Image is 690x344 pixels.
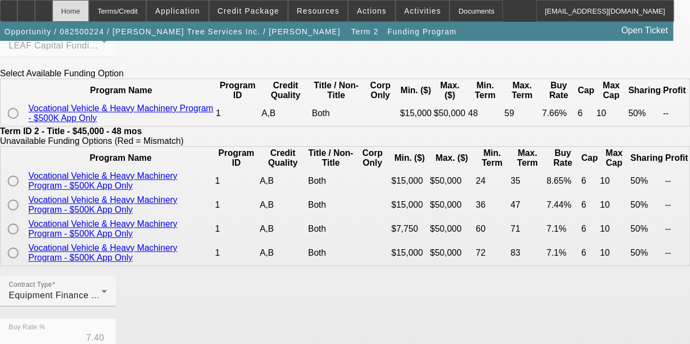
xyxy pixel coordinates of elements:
a: Open Ticket [617,21,672,40]
td: $50,000 [429,170,474,192]
td: $15,000 [391,194,428,216]
td: 6 [580,194,598,216]
span: Credit Package [218,7,279,15]
td: 6 [580,242,598,264]
td: A,B [259,218,307,240]
td: $50,000 [433,102,466,125]
td: -- [664,170,688,192]
td: -- [662,102,686,125]
th: Cap [577,80,595,101]
span: Application [155,7,200,15]
td: $50,000 [429,218,474,240]
mat-label: Contract Type [9,281,52,288]
th: Cap [580,148,598,168]
span: Activities [404,7,441,15]
button: Actions [349,1,395,21]
button: Term 2 [347,22,382,41]
span: Opportunity / 082500224 / [PERSON_NAME] Tree Services Inc. / [PERSON_NAME] [4,27,340,36]
th: Min. Term [475,148,509,168]
th: Min. Term [467,80,502,101]
td: 7.1% [546,242,580,264]
td: 1 [214,194,258,216]
td: -- [664,242,688,264]
td: 48 [467,102,502,125]
th: Program ID [215,80,260,101]
td: A,B [259,194,307,216]
td: 10 [596,102,626,125]
th: Profit [664,148,688,168]
a: Vocational Vehicle & Heavy Machinery Program - $500K App Only [28,195,177,214]
td: 36 [475,194,509,216]
td: $7,750 [391,218,428,240]
a: Vocational Vehicle & Heavy Machinery Program - $500K App Only [28,104,213,123]
th: Max. Term [510,148,545,168]
td: 1 [214,218,258,240]
td: 24 [475,170,509,192]
td: 7.44% [546,194,580,216]
th: Max. ($) [433,80,466,101]
td: A,B [259,170,307,192]
td: 6 [577,102,595,125]
td: 60 [475,218,509,240]
button: Resources [289,1,347,21]
th: Corp Only [355,148,389,168]
td: 1 [214,242,258,264]
th: Title / Non-Title [311,80,361,101]
span: Resources [297,7,339,15]
th: Min. ($) [391,148,428,168]
span: Equipment Finance Agreement [9,291,136,300]
a: Vocational Vehicle & Heavy Machinery Program - $500K App Only [28,243,177,262]
th: Max Cap [596,80,626,101]
td: $50,000 [429,242,474,264]
td: 71 [510,218,545,240]
th: Max. Term [504,80,541,101]
td: -- [664,218,688,240]
td: 50% [630,194,664,216]
td: $15,000 [391,242,428,264]
td: 47 [510,194,545,216]
td: -- [664,194,688,216]
td: $50,000 [429,194,474,216]
td: 83 [510,242,545,264]
th: Buy Rate [541,80,576,101]
td: A,B [261,102,310,125]
a: Vocational Vehicle & Heavy Machinery Program - $500K App Only [28,171,177,190]
th: Credit Quality [259,148,307,168]
th: Profit [662,80,686,101]
td: 50% [630,242,664,264]
th: Sharing [630,148,664,168]
td: 10 [599,242,629,264]
span: Actions [357,7,387,15]
button: Activities [396,1,449,21]
th: Program ID [214,148,258,168]
td: Both [308,218,354,240]
td: 50% [628,102,662,125]
th: Credit Quality [261,80,310,101]
button: Application [147,1,208,21]
td: 50% [630,170,664,192]
td: 50% [630,218,664,240]
th: Buy Rate [546,148,580,168]
td: 59 [504,102,541,125]
span: Red = Mismatch [117,136,181,146]
button: Funding Program [385,22,459,41]
td: A,B [259,242,307,264]
td: 6 [580,218,598,240]
td: $15,000 [391,170,428,192]
td: $15,000 [399,102,432,125]
td: 7.66% [541,102,576,125]
td: Both [311,102,361,125]
button: Credit Package [209,1,287,21]
td: 10 [599,194,629,216]
td: 1 [215,102,260,125]
td: 10 [599,170,629,192]
th: Sharing [628,80,662,101]
a: Vocational Vehicle & Heavy Machinery Program - $500K App Only [28,219,177,238]
th: Corp Only [362,80,398,101]
th: Title / Non-Title [308,148,354,168]
td: 35 [510,170,545,192]
th: Min. ($) [399,80,432,101]
td: 7.1% [546,218,580,240]
td: 6 [580,170,598,192]
td: Both [308,242,354,264]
